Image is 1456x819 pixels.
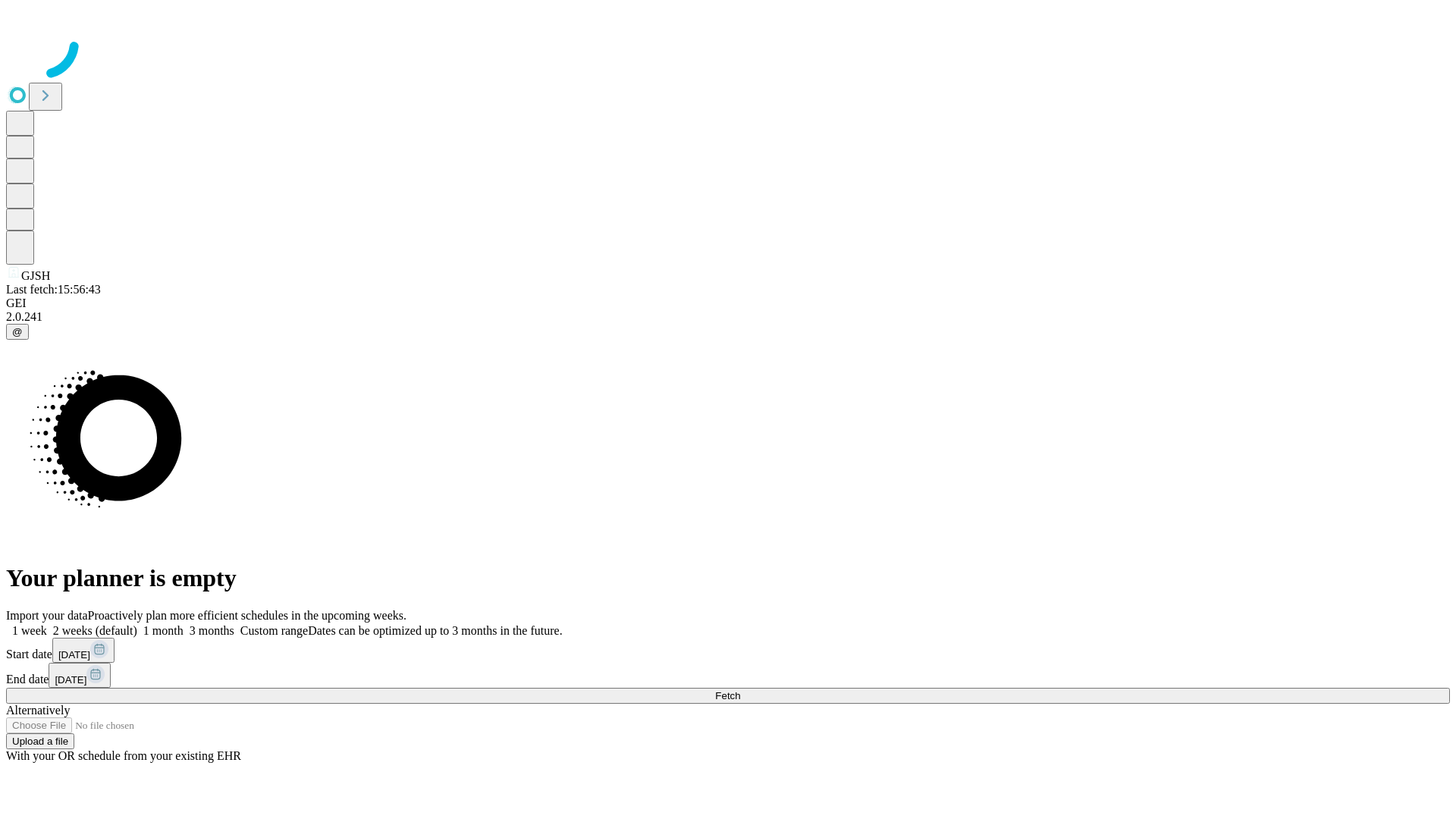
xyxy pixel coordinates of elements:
[6,733,74,749] button: Upload a file
[6,704,70,717] span: Alternatively
[6,663,1450,688] div: End date
[6,297,1450,310] div: GEI
[6,749,241,762] span: With your OR schedule from your existing EHR
[190,624,234,637] span: 3 months
[308,624,562,637] span: Dates can be optimized up to 3 months in the future.
[52,638,115,663] button: [DATE]
[88,609,406,622] span: Proactively plan more efficient schedules in the upcoming weeks.
[6,609,88,622] span: Import your data
[55,674,86,686] span: [DATE]
[143,624,184,637] span: 1 month
[6,564,1450,592] h1: Your planner is empty
[21,269,50,282] span: GJSH
[240,624,308,637] span: Custom range
[12,326,23,337] span: @
[53,624,137,637] span: 2 weeks (default)
[58,649,90,661] span: [DATE]
[6,324,29,340] button: @
[6,310,1450,324] div: 2.0.241
[6,638,1450,663] div: Start date
[49,663,111,688] button: [DATE]
[715,690,740,701] span: Fetch
[6,283,101,296] span: Last fetch: 15:56:43
[12,624,47,637] span: 1 week
[6,688,1450,704] button: Fetch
